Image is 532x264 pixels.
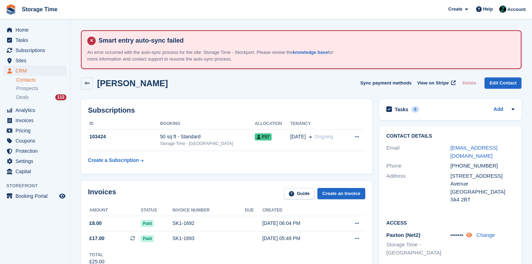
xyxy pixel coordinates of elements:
[450,162,514,170] div: [PHONE_NUMBER]
[4,191,66,201] a: menu
[284,188,315,200] a: Guide
[88,188,116,200] h2: Invoices
[88,157,139,164] div: Create a Subscription
[6,4,16,15] img: stora-icon-8386f47178a22dfd0bd8f6a31ec36ba5ce8667c1dd55bd0f319d3a0aa187defe.svg
[255,133,272,140] span: F57
[4,45,66,55] a: menu
[315,134,333,139] span: Ongoing
[386,219,514,226] h2: Access
[450,145,498,159] a: [EMAIL_ADDRESS][DOMAIN_NAME]
[160,118,255,130] th: Booking
[411,106,419,113] div: 0
[15,45,58,55] span: Subscriptions
[15,56,58,65] span: Sites
[87,49,334,63] p: An error occurred with the auto-sync process for the site: Storage Time - Stockport. Please revie...
[88,133,160,140] div: 103424
[448,6,462,13] span: Create
[450,180,514,188] div: Avenue
[15,105,58,115] span: Analytics
[245,205,262,216] th: Due
[4,156,66,166] a: menu
[141,205,172,216] th: Status
[160,133,255,140] div: 50 sq ft - Standard
[55,94,66,100] div: 112
[15,126,58,136] span: Pricing
[483,6,493,13] span: Help
[88,118,160,130] th: ID
[386,162,450,170] div: Phone
[16,94,66,101] a: Deals 112
[172,235,245,242] div: SK1-1693
[4,146,66,156] a: menu
[88,154,144,167] a: Create a Subscription
[450,232,463,238] span: •••••••
[16,77,66,83] a: Contacts
[4,35,66,45] a: menu
[4,115,66,125] a: menu
[450,172,514,180] div: [STREET_ADDRESS]
[360,77,412,89] button: Sync payment methods
[386,172,450,204] div: Address
[16,85,66,92] a: Prospects
[499,6,506,13] img: Zain Sarwar
[96,37,515,45] h4: Smart entry auto-sync failed
[293,50,328,55] a: knowledge base
[494,106,503,114] a: Add
[141,220,154,227] span: Paid
[262,205,336,216] th: Created
[507,6,526,13] span: Account
[262,220,336,227] div: [DATE] 06:04 PM
[172,205,245,216] th: Invoice number
[4,25,66,35] a: menu
[4,56,66,65] a: menu
[15,156,58,166] span: Settings
[417,80,449,87] span: View on Stripe
[89,252,104,258] div: Total
[15,25,58,35] span: Home
[16,94,29,101] span: Deals
[262,235,336,242] div: [DATE] 05:49 PM
[19,4,60,15] a: Storage Time
[450,196,514,204] div: Sk4 2BT
[16,85,38,92] span: Prospects
[89,220,102,227] span: £8.00
[15,115,58,125] span: Invoices
[4,166,66,176] a: menu
[317,188,365,200] a: Create an Invoice
[395,106,408,113] h2: Tasks
[414,77,457,89] a: View on Stripe
[386,133,514,139] h2: Contact Details
[290,133,306,140] span: [DATE]
[141,235,154,242] span: Paid
[15,191,58,201] span: Booking Portal
[15,136,58,146] span: Coupons
[88,205,141,216] th: Amount
[4,66,66,76] a: menu
[15,35,58,45] span: Tasks
[6,182,70,189] span: Storefront
[386,144,450,160] div: Email
[89,235,104,242] span: £17.00
[460,77,479,89] button: Delete
[88,106,365,114] h2: Subscriptions
[58,192,66,200] a: Preview store
[386,241,450,257] li: Storage Time - [GEOGRAPHIC_DATA]
[97,78,168,88] h2: [PERSON_NAME]
[255,118,290,130] th: Allocation
[476,232,495,238] a: Change
[450,188,514,196] div: [GEOGRAPHIC_DATA]
[15,166,58,176] span: Capital
[290,118,346,130] th: Tenancy
[484,77,521,89] a: Edit Contact
[386,232,420,238] span: Paxton (Net2)
[4,136,66,146] a: menu
[15,146,58,156] span: Protection
[4,126,66,136] a: menu
[15,66,58,76] span: CRM
[172,220,245,227] div: SK1-1692
[4,105,66,115] a: menu
[160,140,255,147] div: Storage Time - [GEOGRAPHIC_DATA]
